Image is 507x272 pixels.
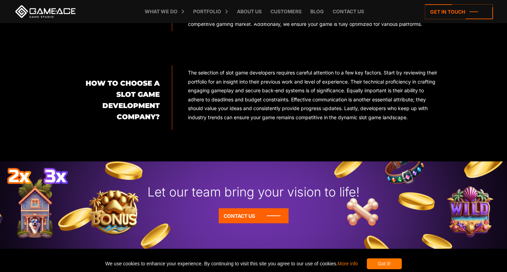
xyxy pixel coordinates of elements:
[67,78,160,122] h2: How to Choose a Slot Game Development Company?
[425,4,493,19] a: Get in touch
[367,258,402,269] div: Got it!
[105,258,358,269] span: We use cookies to enhance your experience. By continuing to visit this site you agree to our use ...
[188,68,440,122] p: The selection of slot game developers requires careful attention to a few key factors. Start by r...
[338,261,358,266] a: More info
[219,208,289,223] a: Contact Us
